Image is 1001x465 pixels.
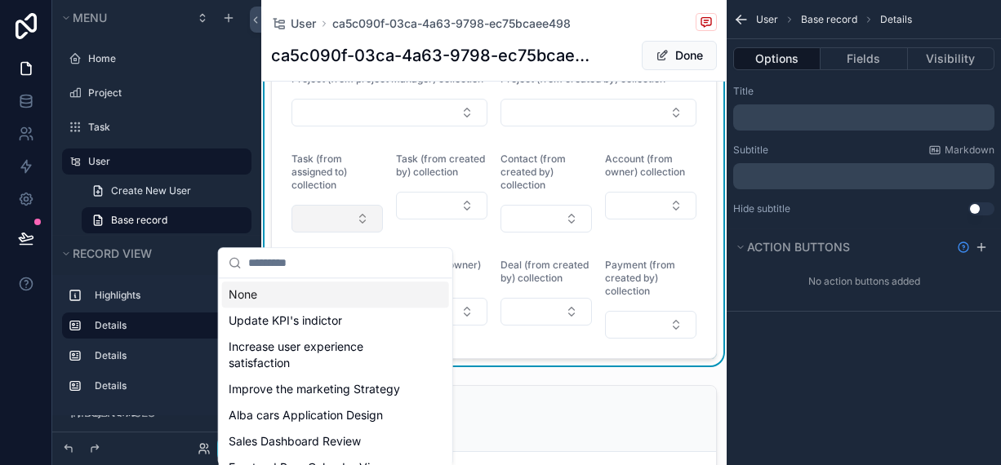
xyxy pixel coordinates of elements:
a: User [271,15,316,32]
button: Menu [59,7,186,29]
svg: Show help information [957,241,970,254]
label: Details [95,349,238,362]
button: Record view [59,242,225,265]
button: Done [642,41,717,70]
div: No action buttons added [727,268,1001,294]
span: Task (from created by) collection [396,153,485,178]
span: Improve the marketing Strategy [229,381,400,397]
label: Project [88,86,242,100]
span: Markdown [945,144,994,157]
button: Select Button [291,205,383,232]
span: User [291,15,316,32]
div: scrollable content [52,275,261,415]
span: Sales Dashboard Review [229,433,361,449]
span: User [756,13,778,26]
button: Options [733,47,821,70]
button: Fields [821,47,907,70]
button: Select Button [500,205,592,232]
h1: ca5c090f-03ca-4a63-9798-ec75bcaee498 [271,44,594,67]
label: Title [733,85,754,98]
a: Markdown [928,144,994,157]
button: Action buttons [733,236,950,259]
span: Contact (from created by) collection [500,153,566,191]
button: Select Button [291,99,487,126]
span: Deal (from created by) collection [500,259,589,284]
button: Select Button [500,99,696,126]
span: Payment (from created by) collection [605,259,675,297]
button: Select Button [605,192,696,219]
label: Highlights [95,289,238,302]
button: Select Button [605,311,696,339]
span: Record view [73,246,152,260]
span: Update KPI's indictor [229,312,342,329]
label: Details [95,379,238,392]
span: Base record [801,13,857,26]
label: Home [88,52,242,65]
button: Select Button [500,298,592,325]
label: Hide subtitle [733,202,790,215]
span: Base record [111,214,167,227]
button: Select Button [396,192,487,219]
span: Create New User [111,184,191,197]
a: Create New User [82,178,251,204]
div: None [222,281,449,308]
span: Alba cars Application Design [229,407,383,423]
label: User [88,155,242,168]
label: Task [88,121,242,134]
a: ca5c090f-03ca-4a63-9798-ec75bcaee498 [332,15,571,32]
label: Subtitle [733,144,768,157]
div: scrollable content [733,163,994,189]
span: Task (from assigned to) collection [291,153,347,191]
span: Increase user experience satisfaction [229,339,423,371]
button: Visibility [908,47,994,70]
span: Details [880,13,912,26]
span: Menu [73,11,107,24]
label: Details [95,319,238,332]
div: scrollable content [733,104,994,131]
a: Base record [82,207,251,233]
span: Account (from owner) collection [605,153,685,178]
span: Action buttons [747,240,850,254]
